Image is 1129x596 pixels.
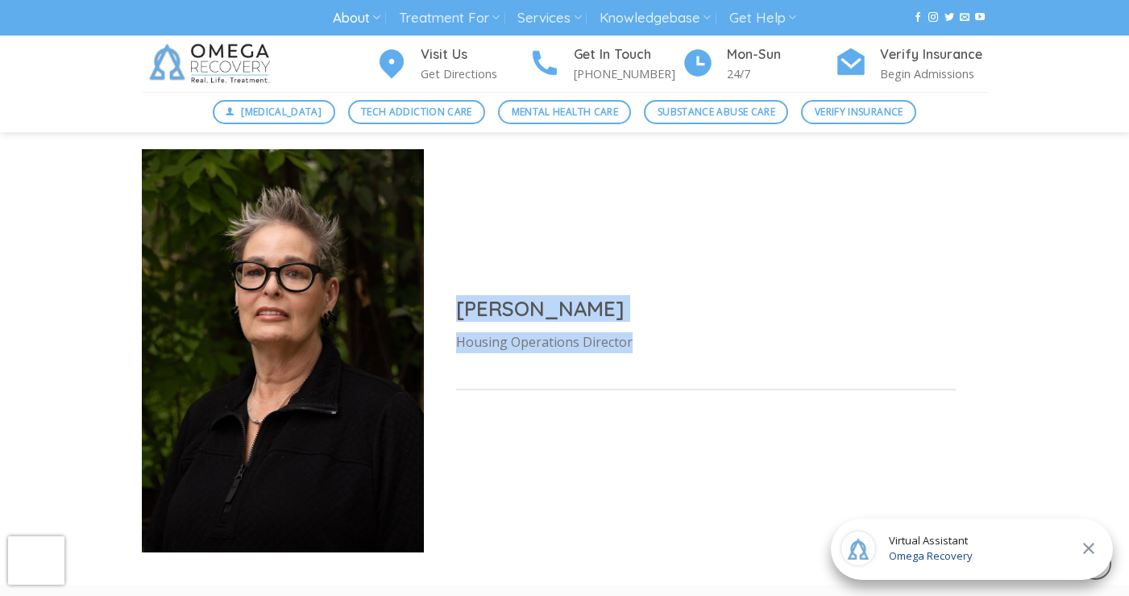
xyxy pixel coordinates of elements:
[498,100,631,124] a: Mental Health Care
[880,44,988,65] h4: Verify Insurance
[960,12,969,23] a: Send us an email
[835,44,988,84] a: Verify Insurance Begin Admissions
[456,295,956,322] h2: [PERSON_NAME]
[361,104,472,119] span: Tech Addiction Care
[913,12,923,23] a: Follow on Facebook
[729,3,796,33] a: Get Help
[517,3,581,33] a: Services
[213,100,335,124] a: [MEDICAL_DATA]
[880,65,988,83] p: Begin Admissions
[399,3,500,33] a: Treatment For
[975,12,985,23] a: Follow on YouTube
[529,44,682,84] a: Get In Touch [PHONE_NUMBER]
[142,35,283,92] img: Omega Recovery
[944,12,954,23] a: Follow on Twitter
[815,104,903,119] span: Verify Insurance
[727,44,835,65] h4: Mon-Sun
[600,3,711,33] a: Knowledgebase
[658,104,775,119] span: Substance Abuse Care
[574,44,682,65] h4: Get In Touch
[644,100,788,124] a: Substance Abuse Care
[421,65,529,83] p: Get Directions
[456,332,956,353] p: Housing Operations Director
[376,44,529,84] a: Visit Us Get Directions
[574,65,682,83] p: [PHONE_NUMBER]
[241,104,322,119] span: [MEDICAL_DATA]
[348,100,486,124] a: Tech Addiction Care
[801,100,916,124] a: Verify Insurance
[727,65,835,83] p: 24/7
[512,104,618,119] span: Mental Health Care
[928,12,938,23] a: Follow on Instagram
[333,3,380,33] a: About
[421,44,529,65] h4: Visit Us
